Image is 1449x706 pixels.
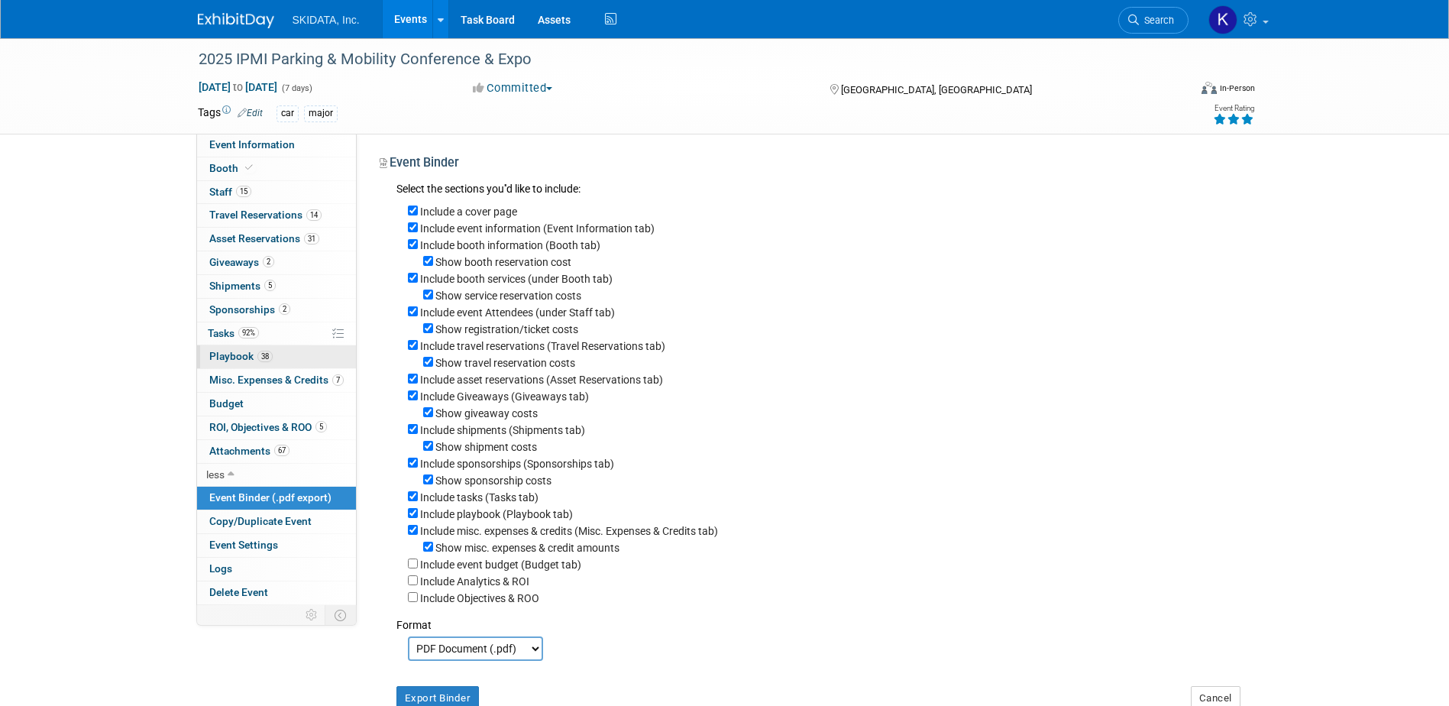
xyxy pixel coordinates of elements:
[209,491,332,504] span: Event Binder (.pdf export)
[274,445,289,456] span: 67
[304,233,319,245] span: 31
[435,542,619,554] label: Show misc. expenses & credit amounts
[197,275,356,298] a: Shipments5
[198,80,278,94] span: [DATE] [DATE]
[420,390,589,403] label: Include Giveaways (Giveaways tab)
[209,374,344,386] span: Misc. Expenses & Credits
[420,491,539,504] label: Include tasks (Tasks tab)
[197,464,356,487] a: less
[209,562,232,575] span: Logs
[245,164,253,172] i: Booth reservation complete
[435,407,538,419] label: Show giveaway costs
[435,357,575,369] label: Show travel reservation costs
[420,206,517,218] label: Include a cover page
[209,232,319,245] span: Asset Reservations
[197,581,356,604] a: Delete Event
[209,209,322,221] span: Travel Reservations
[1139,15,1174,26] span: Search
[197,369,356,392] a: Misc. Expenses & Credits7
[197,134,356,157] a: Event Information
[435,256,571,268] label: Show booth reservation cost
[209,186,251,198] span: Staff
[197,181,356,204] a: Staff15
[198,13,274,28] img: ExhibitDay
[420,424,585,436] label: Include shipments (Shipments tab)
[209,586,268,598] span: Delete Event
[209,350,273,362] span: Playbook
[420,559,581,571] label: Include event budget (Budget tab)
[209,303,290,316] span: Sponsorships
[198,105,263,122] td: Tags
[396,606,1240,633] div: Format
[209,539,278,551] span: Event Settings
[380,154,1240,176] div: Event Binder
[197,393,356,416] a: Budget
[420,273,613,285] label: Include booth services (under Booth tab)
[257,351,273,362] span: 38
[1118,7,1189,34] a: Search
[420,575,529,588] label: Include Analytics & ROI
[193,46,1166,73] div: 2025 IPMI Parking & Mobility Conference & Expo
[197,322,356,345] a: Tasks92%
[197,204,356,227] a: Travel Reservations14
[304,105,338,121] div: major
[293,14,360,26] span: SKIDATA, Inc.
[197,534,356,557] a: Event Settings
[280,83,312,93] span: (7 days)
[209,256,274,268] span: Giveaways
[467,80,558,96] button: Committed
[197,416,356,439] a: ROI, Objectives & ROO5
[420,239,600,251] label: Include booth information (Booth tab)
[299,605,325,625] td: Personalize Event Tab Strip
[435,290,581,302] label: Show service reservation costs
[197,251,356,274] a: Giveaways2
[197,558,356,581] a: Logs
[315,421,327,432] span: 5
[1202,82,1217,94] img: Format-Inperson.png
[435,441,537,453] label: Show shipment costs
[279,303,290,315] span: 2
[332,374,344,386] span: 7
[209,445,289,457] span: Attachments
[209,162,256,174] span: Booth
[238,327,259,338] span: 92%
[197,345,356,368] a: Playbook38
[1208,5,1237,34] img: Kim Masoner
[306,209,322,221] span: 14
[208,327,259,339] span: Tasks
[209,421,327,433] span: ROI, Objectives & ROO
[231,81,245,93] span: to
[277,105,299,121] div: car
[209,280,276,292] span: Shipments
[420,525,718,537] label: Include misc. expenses & credits (Misc. Expenses & Credits tab)
[435,474,551,487] label: Show sponsorship costs
[209,515,312,527] span: Copy/Duplicate Event
[841,84,1032,96] span: [GEOGRAPHIC_DATA], [GEOGRAPHIC_DATA]
[263,256,274,267] span: 2
[1213,105,1254,112] div: Event Rating
[197,440,356,463] a: Attachments67
[420,340,665,352] label: Include travel reservations (Travel Reservations tab)
[1219,83,1255,94] div: In-Person
[197,157,356,180] a: Booth
[197,510,356,533] a: Copy/Duplicate Event
[325,605,356,625] td: Toggle Event Tabs
[236,186,251,197] span: 15
[197,299,356,322] a: Sponsorships2
[209,138,295,151] span: Event Information
[1098,79,1256,102] div: Event Format
[206,468,225,481] span: less
[420,306,615,319] label: Include event Attendees (under Staff tab)
[420,374,663,386] label: Include asset reservations (Asset Reservations tab)
[435,323,578,335] label: Show registration/ticket costs
[197,487,356,510] a: Event Binder (.pdf export)
[420,458,614,470] label: Include sponsorships (Sponsorships tab)
[396,181,1240,199] div: Select the sections you''d like to include:
[197,228,356,251] a: Asset Reservations31
[420,222,655,235] label: Include event information (Event Information tab)
[420,592,539,604] label: Include Objectives & ROO
[420,508,573,520] label: Include playbook (Playbook tab)
[264,280,276,291] span: 5
[209,397,244,410] span: Budget
[238,108,263,118] a: Edit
